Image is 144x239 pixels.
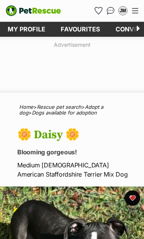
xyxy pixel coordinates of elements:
[6,5,61,16] img: logo-e224e6f780fb5917bec1dbf3a21bbac754714ae5b6737aabdf751b685950b380.svg
[19,104,103,116] a: Adopt a dog
[19,104,33,110] a: Home
[32,110,97,116] a: Dogs available for adoption
[117,5,129,17] button: My account
[53,22,108,37] a: Favourites
[129,5,141,16] button: Menu
[11,216,134,235] iframe: Advertisement
[6,5,61,16] a: PetRescue
[11,52,134,71] iframe: Advertisement
[17,127,134,143] h1: 🌼 Daisy 🌼
[92,5,129,17] ul: Account quick links
[17,160,134,179] p: Medium [DEMOGRAPHIC_DATA] American Staffordshire Terrier Mix Dog
[119,7,127,15] div: JM
[104,5,117,17] a: Conversations
[37,104,81,110] a: Rescue pet search
[17,147,134,157] p: Blooming gorgeous!
[107,7,115,15] img: chat-41dd97257d64d25036548639549fe6c8038ab92f7586957e7f3b1b290dea8141.svg
[125,190,140,206] button: favourite
[92,5,104,17] a: Favourites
